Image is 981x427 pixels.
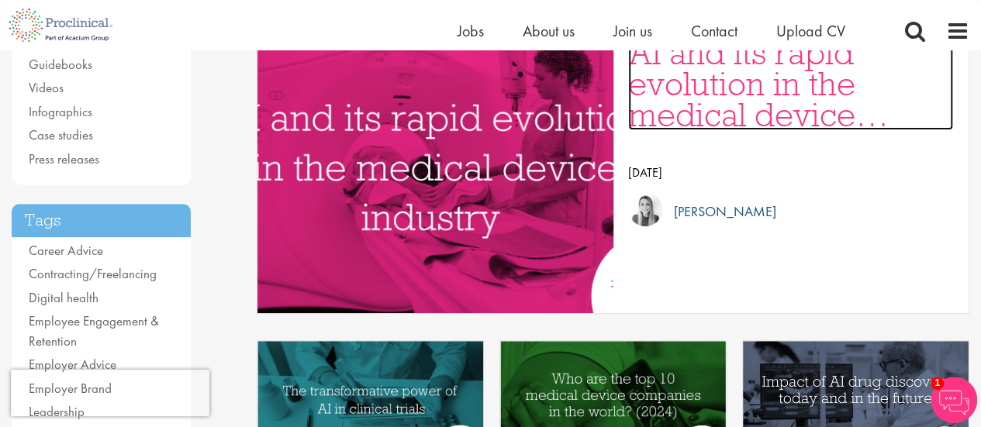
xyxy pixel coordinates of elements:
img: AI and Its Impact on the Medical Device Industry | Proclinical [155,22,717,313]
iframe: reCAPTCHA [11,370,209,416]
p: [DATE] [628,161,953,184]
a: Press releases [29,150,99,167]
a: Videos [29,79,64,96]
img: Hannah Burke [628,192,662,226]
a: Link to a post [257,22,613,313]
h3: Tags [12,204,191,237]
a: Contact [691,21,737,41]
a: About us [523,21,575,41]
a: Infographics [29,103,92,120]
a: Digital health [29,289,98,306]
img: Chatbot [931,377,977,423]
a: Career Advice [29,242,103,259]
a: Case studies [29,126,93,143]
a: Employee Engagement & Retention [29,312,159,350]
p: [PERSON_NAME] [662,200,776,223]
a: Guidebooks [29,56,92,73]
a: Employer Advice [29,356,116,373]
span: 1 [931,377,944,390]
a: Jobs [458,21,484,41]
a: Contracting/Freelancing [29,265,157,282]
a: Hannah Burke [PERSON_NAME] [628,192,953,231]
a: Join us [613,21,652,41]
a: Upload CV [776,21,845,41]
a: AI and its rapid evolution in the medical device industry [628,37,953,130]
